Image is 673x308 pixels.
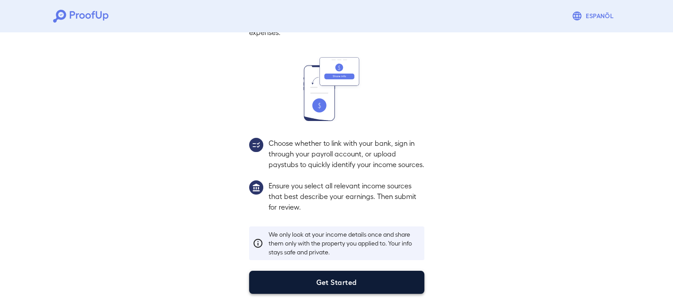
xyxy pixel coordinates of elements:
p: Ensure you select all relevant income sources that best describe your earnings. Then submit for r... [269,180,424,212]
button: Get Started [249,271,424,294]
img: group2.svg [249,138,263,152]
img: transfer_money.svg [304,57,370,121]
img: group1.svg [249,180,263,195]
button: Espanõl [568,7,620,25]
p: We only look at your income details once and share them only with the property you applied to. Yo... [269,230,421,257]
p: Choose whether to link with your bank, sign in through your payroll account, or upload paystubs t... [269,138,424,170]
